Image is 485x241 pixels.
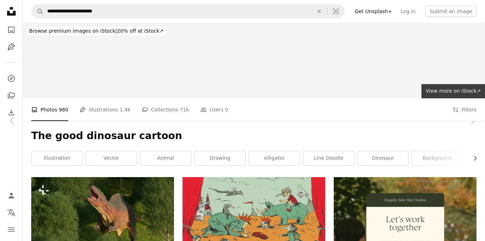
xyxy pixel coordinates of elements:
[86,151,137,165] a: vector
[4,23,18,37] a: Photos
[425,6,476,17] button: Submit an image
[120,106,130,114] span: 1.4k
[32,5,44,18] button: Search Unsplash
[180,106,189,114] span: 71k
[31,213,174,219] a: A spinosaurus roars amidst green trees.
[140,151,191,165] a: animal
[4,223,18,237] button: Menu
[4,71,18,86] a: Explore
[396,6,420,17] a: Log in
[195,151,245,165] a: drawing
[426,88,481,94] span: View more on iStock ↗
[327,5,344,18] button: Visual search
[412,151,463,165] a: background
[29,28,117,34] span: Browse premium images on iStock |
[4,188,18,203] a: Log in / Sign up
[142,98,189,121] a: Collections 71k
[358,151,408,165] a: dinosaur
[80,98,130,121] a: Illustrations 1.4k
[249,151,300,165] a: alligator
[23,23,170,40] a: Browse premium images on iStock|20% off at iStock↗
[350,6,396,17] a: Get Unsplash+
[421,84,485,98] a: View more on iStock↗
[32,151,82,165] a: illustration
[4,40,18,54] a: Illustrations
[29,28,164,34] span: 20% off at iStock ↗
[303,151,354,165] a: line doodle
[31,4,345,18] form: Find visuals sitewide
[4,206,18,220] button: Language
[469,151,476,165] button: scroll list to the right
[452,98,476,121] button: Filters
[182,222,325,228] a: View the photo by Europeana
[225,106,228,114] span: 0
[200,98,228,121] a: Users 0
[311,5,327,18] button: Clear
[31,130,476,142] h1: The good dinosaur cartoon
